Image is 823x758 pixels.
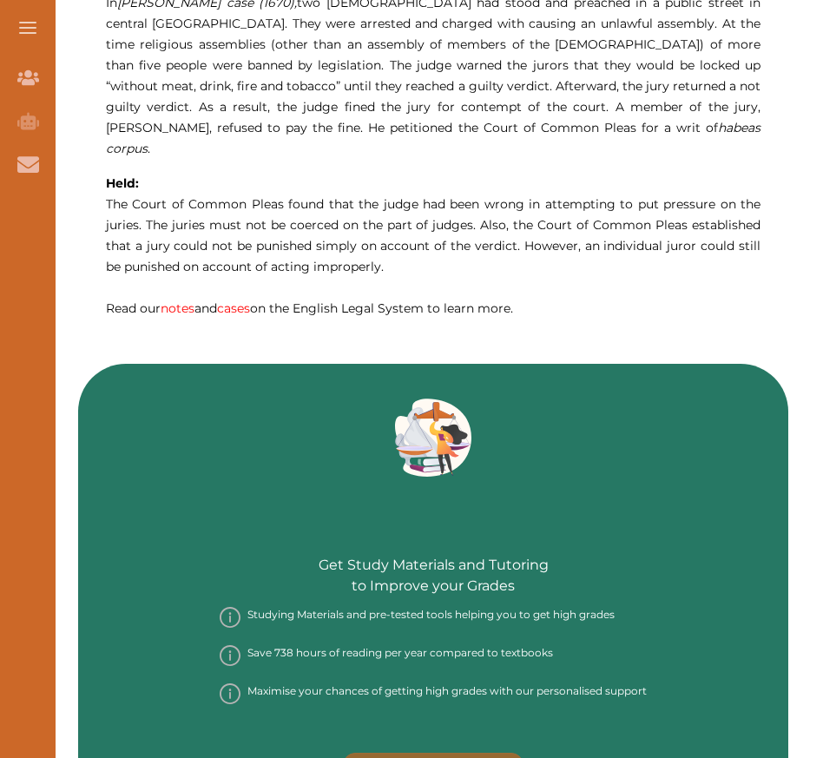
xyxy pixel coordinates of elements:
[220,607,647,628] div: Studying Materials and pre-tested tools helping you to get high grades
[106,300,513,316] span: Read our and on the English Legal System to learn more.
[217,300,250,316] a: cases
[220,683,647,704] div: Maximise your chances of getting high grades with our personalised support
[161,300,194,316] a: notes
[220,645,240,666] img: info-img
[106,196,760,274] span: The Court of Common Pleas found that the judge had been wrong in attempting to put pressure on th...
[220,645,647,666] div: Save 738 hours of reading per year compared to textbooks
[220,683,240,704] img: info-img
[395,399,471,476] img: Green card image
[220,607,240,628] img: info-img
[319,506,549,597] p: Get Study Materials and Tutoring to Improve your Grades
[106,175,139,191] strong: Held:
